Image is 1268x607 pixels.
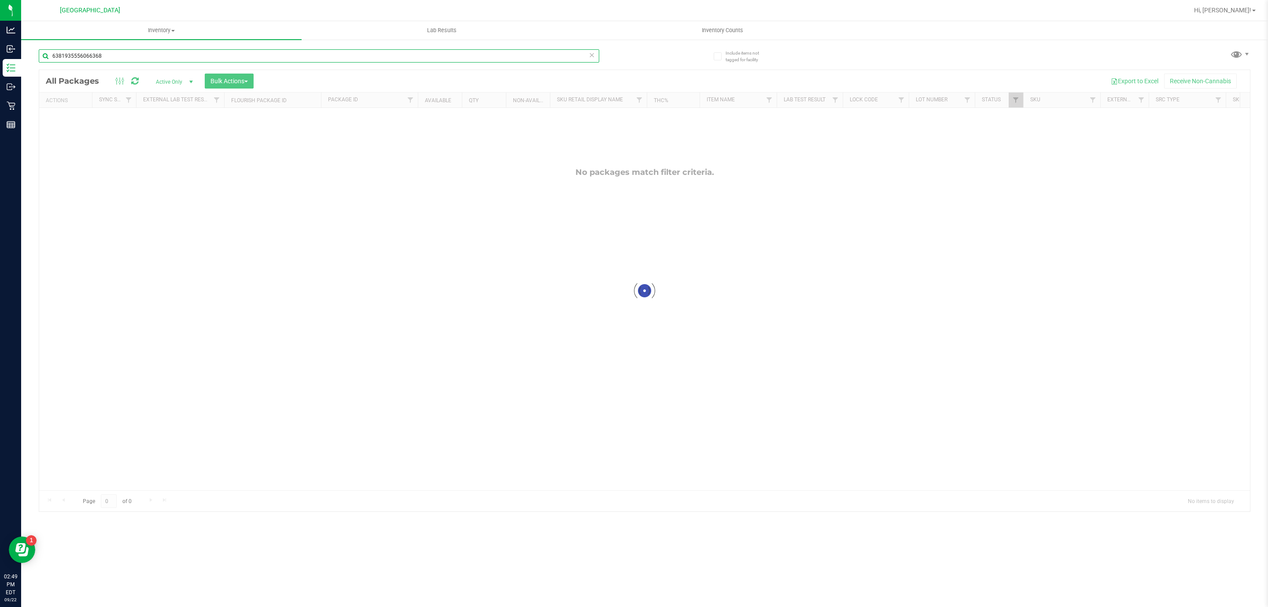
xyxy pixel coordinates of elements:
inline-svg: Inbound [7,44,15,53]
span: Inventory [21,26,302,34]
span: [GEOGRAPHIC_DATA] [60,7,120,14]
p: 02:49 PM EDT [4,573,17,596]
inline-svg: Analytics [7,26,15,34]
span: Hi, [PERSON_NAME]! [1194,7,1251,14]
inline-svg: Reports [7,120,15,129]
iframe: Resource center [9,537,35,563]
inline-svg: Inventory [7,63,15,72]
inline-svg: Outbound [7,82,15,91]
span: Lab Results [415,26,468,34]
input: Search Package ID, Item Name, SKU, Lot or Part Number... [39,49,599,63]
span: Include items not tagged for facility [726,50,770,63]
inline-svg: Retail [7,101,15,110]
a: Inventory [21,21,302,40]
p: 09/22 [4,596,17,603]
a: Inventory Counts [582,21,863,40]
span: Inventory Counts [690,26,755,34]
a: Lab Results [302,21,582,40]
span: Clear [589,49,595,61]
iframe: Resource center unread badge [26,535,37,546]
